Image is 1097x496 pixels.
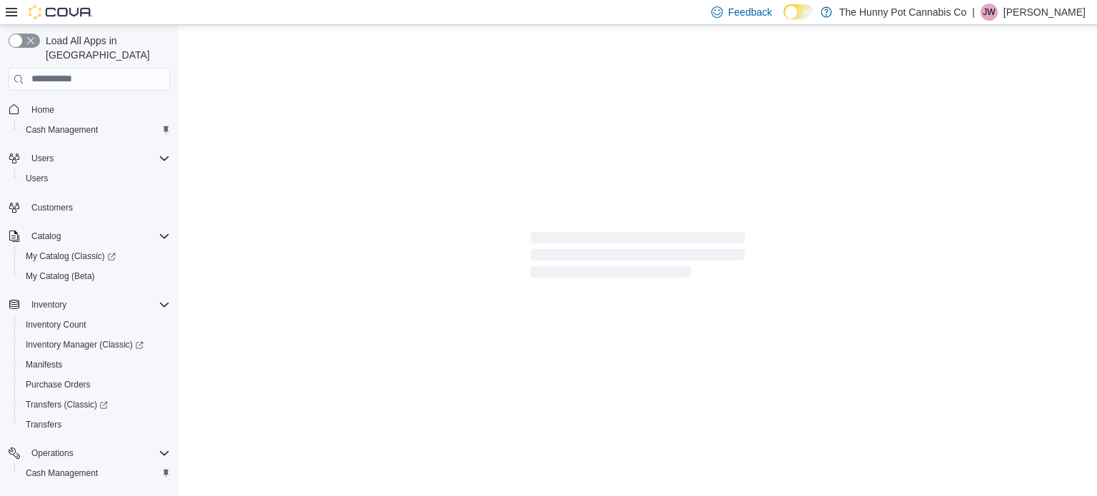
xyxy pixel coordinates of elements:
span: Inventory Count [26,319,86,330]
button: Inventory [3,295,176,315]
a: Users [20,170,54,187]
span: Customers [26,198,170,216]
p: [PERSON_NAME] [1003,4,1086,21]
span: Inventory Count [20,316,170,333]
span: Loading [531,235,745,280]
span: Catalog [31,231,61,242]
button: My Catalog (Beta) [14,266,176,286]
span: Users [26,173,48,184]
span: Inventory Manager (Classic) [20,336,170,353]
a: Home [26,101,60,118]
button: Manifests [14,355,176,375]
p: The Hunny Pot Cannabis Co [839,4,966,21]
span: Cash Management [26,124,98,136]
button: Operations [3,443,176,463]
a: Cash Management [20,121,104,138]
span: Home [26,101,170,118]
span: Users [26,150,170,167]
button: Inventory Count [14,315,176,335]
span: Transfers [26,419,61,430]
span: Transfers (Classic) [26,399,108,410]
a: Transfers (Classic) [14,395,176,415]
span: Manifests [26,359,62,370]
span: Transfers [20,416,170,433]
span: Users [31,153,54,164]
a: My Catalog (Beta) [20,268,101,285]
span: Inventory [26,296,170,313]
a: My Catalog (Classic) [20,248,121,265]
button: Purchase Orders [14,375,176,395]
span: Transfers (Classic) [20,396,170,413]
button: Transfers [14,415,176,435]
button: Cash Management [14,120,176,140]
a: Cash Management [20,465,104,482]
span: My Catalog (Classic) [26,250,116,262]
a: Inventory Manager (Classic) [14,335,176,355]
span: Purchase Orders [26,379,91,390]
span: Manifests [20,356,170,373]
span: My Catalog (Classic) [20,248,170,265]
a: Purchase Orders [20,376,96,393]
button: Catalog [3,226,176,246]
a: Inventory Manager (Classic) [20,336,149,353]
span: Cash Management [26,467,98,479]
a: Transfers [20,416,67,433]
input: Dark Mode [783,4,813,19]
button: Home [3,99,176,120]
button: Cash Management [14,463,176,483]
span: Operations [31,447,74,459]
span: Inventory Manager (Classic) [26,339,144,350]
span: Users [20,170,170,187]
span: Feedback [728,5,772,19]
a: My Catalog (Classic) [14,246,176,266]
a: Customers [26,199,79,216]
span: Purchase Orders [20,376,170,393]
span: Cash Management [20,121,170,138]
a: Transfers (Classic) [20,396,114,413]
img: Cova [29,5,93,19]
span: My Catalog (Beta) [20,268,170,285]
button: Customers [3,197,176,218]
div: James Williams [981,4,998,21]
button: Users [3,148,176,168]
span: My Catalog (Beta) [26,270,95,282]
span: Cash Management [20,465,170,482]
button: Operations [26,445,79,462]
span: Inventory [31,299,66,310]
p: | [972,4,975,21]
span: JW [983,4,995,21]
button: Users [26,150,59,167]
a: Inventory Count [20,316,92,333]
span: Catalog [26,228,170,245]
button: Users [14,168,176,188]
span: Home [31,104,54,116]
span: Customers [31,202,73,213]
span: Load All Apps in [GEOGRAPHIC_DATA] [40,34,170,62]
span: Operations [26,445,170,462]
button: Catalog [26,228,66,245]
a: Manifests [20,356,68,373]
button: Inventory [26,296,72,313]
